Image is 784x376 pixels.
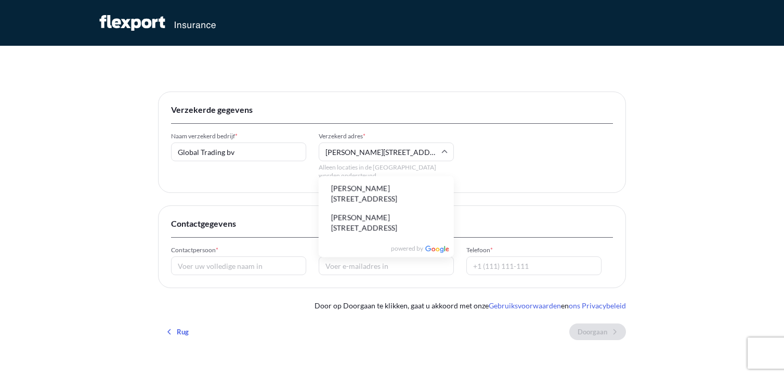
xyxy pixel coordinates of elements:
a: ons Privacybeleid [569,301,626,310]
li: [PERSON_NAME][STREET_ADDRESS] [323,180,450,207]
font: Contactpersoon [171,246,216,254]
font: Alleen locaties in de [GEOGRAPHIC_DATA] worden ondersteund [319,163,436,179]
font: Contactgegevens [171,218,236,228]
span: powered by [391,244,423,253]
input: Voer e-mailadres in [319,256,454,275]
input: Voer het volledige adres in [319,142,454,161]
font: Rug [177,328,189,336]
input: +1 (111) 111-111 [466,256,602,275]
font: Door op Doorgaan te klikken, gaat u akkoord met onze [315,301,489,310]
input: Voer uw volledige naam in [171,256,306,275]
input: Voer uw volledige naam in [171,142,306,161]
font: Verzekerde gegevens [171,105,253,114]
a: Gebruiksvoorwaarden [489,301,561,310]
font: Doorgaan [578,328,607,336]
button: Doorgaan [569,323,626,340]
font: Verzekerd adres [319,132,363,140]
button: Rug [158,323,197,340]
img: Google logo [425,245,450,253]
font: en [561,301,569,310]
font: Naam verzekerd bedrijf [171,132,235,140]
font: Telefoon [466,246,490,254]
li: [PERSON_NAME][STREET_ADDRESS] [323,209,450,236]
